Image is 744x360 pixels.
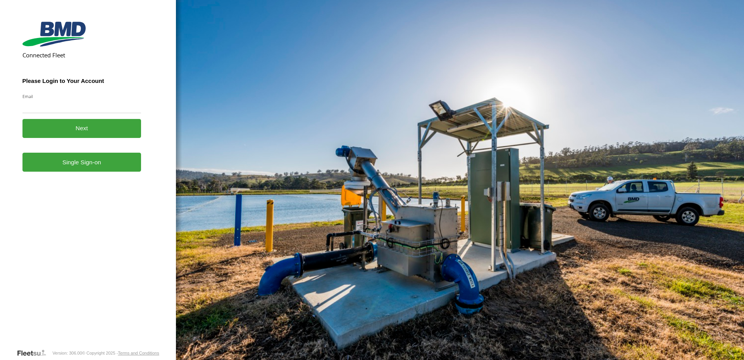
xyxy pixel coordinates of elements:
button: Next [22,119,141,138]
a: Single Sign-on [22,153,141,172]
a: Visit our Website [17,349,52,357]
a: Terms and Conditions [118,351,159,355]
h3: Please Login to Your Account [22,78,141,84]
div: © Copyright 2025 - [82,351,159,355]
h2: Connected Fleet [22,51,141,59]
div: Version: 306.00 [52,351,82,355]
img: BMD [22,22,86,47]
label: Email [22,93,141,99]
